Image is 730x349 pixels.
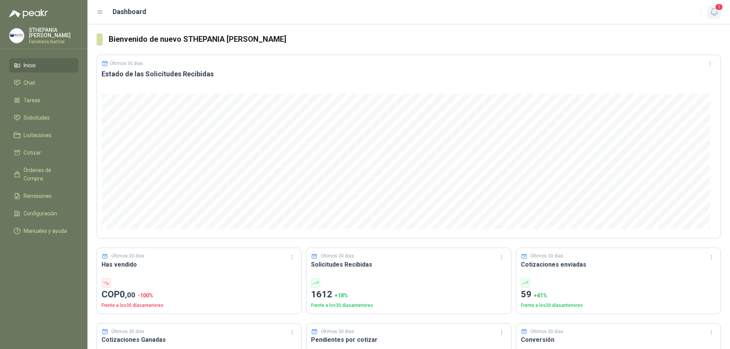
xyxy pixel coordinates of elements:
[138,292,153,298] span: -100 %
[9,189,78,203] a: Remisiones
[9,111,78,125] a: Solicitudes
[9,163,78,186] a: Órdenes de Compra
[707,5,721,19] button: 1
[521,302,716,309] p: Frente a los 30 días anteriores
[530,253,563,260] p: Últimos 30 días
[9,206,78,221] a: Configuración
[113,6,146,17] h1: Dashboard
[521,287,716,302] p: 59
[335,292,348,298] span: + 18 %
[9,93,78,107] a: Tareas
[321,328,354,335] p: Últimos 30 días
[9,145,78,160] a: Cotizar
[9,9,48,18] img: Logo peakr
[9,128,78,142] a: Licitaciones
[9,76,78,90] a: Chat
[120,289,135,300] span: 0
[24,79,35,87] span: Chat
[311,302,506,309] p: Frente a los 30 días anteriores
[311,335,506,344] h3: Pendientes por cotizar
[125,291,135,299] span: ,00
[24,148,41,157] span: Cotizar
[102,69,716,79] h3: Estado de las Solicitudes Recibidas
[321,253,354,260] p: Últimos 30 días
[9,224,78,238] a: Manuales y ayuda
[24,131,52,139] span: Licitaciones
[534,292,547,298] span: + 41 %
[29,39,78,44] p: Ferreteria BerVar
[29,27,78,38] p: STHEPANIA [PERSON_NAME]
[24,209,57,218] span: Configuración
[24,61,36,69] span: Inicio
[102,335,297,344] h3: Cotizaciones Ganadas
[311,260,506,269] h3: Solicitudes Recibidas
[311,287,506,302] p: 1612
[24,114,50,122] span: Solicitudes
[110,61,143,66] p: Últimos 30 días
[24,192,52,200] span: Remisiones
[521,260,716,269] h3: Cotizaciones enviadas
[102,287,297,302] p: COP
[109,33,721,45] h3: Bienvenido de nuevo STHEPANIA [PERSON_NAME]
[521,335,716,344] h3: Conversión
[9,58,78,73] a: Inicio
[530,328,563,335] p: Últimos 30 días
[102,302,297,309] p: Frente a los 30 días anteriores
[24,227,67,235] span: Manuales y ayuda
[111,253,144,260] p: Últimos 30 días
[24,96,40,104] span: Tareas
[10,28,24,43] img: Company Logo
[111,328,144,335] p: Últimos 30 días
[24,166,71,183] span: Órdenes de Compra
[102,260,297,269] h3: Has vendido
[715,3,723,11] span: 1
